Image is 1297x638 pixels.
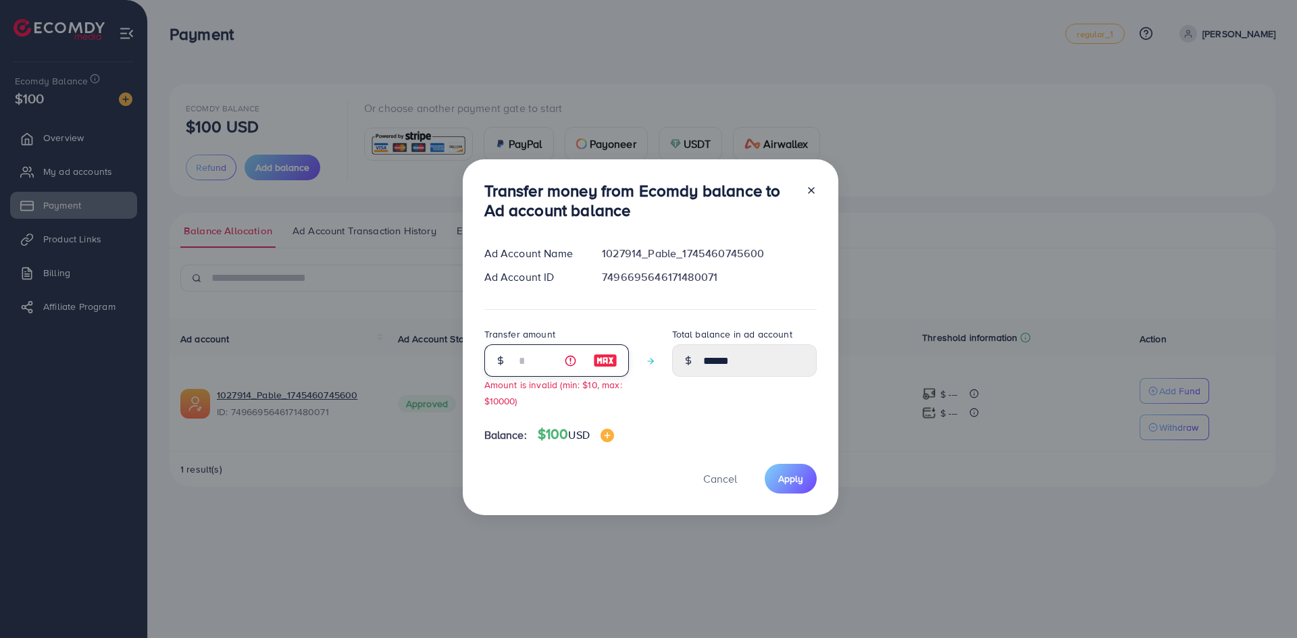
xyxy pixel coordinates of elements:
[703,471,737,486] span: Cancel
[672,327,792,341] label: Total balance in ad account
[484,427,527,443] span: Balance:
[593,352,617,369] img: image
[1240,577,1287,628] iframe: Chat
[601,429,614,442] img: image
[538,426,614,443] h4: $100
[591,246,827,261] div: 1027914_Pable_1745460745600
[484,181,795,220] h3: Transfer money from Ecomdy balance to Ad account balance
[778,472,803,485] span: Apply
[568,427,589,442] span: USD
[474,246,592,261] div: Ad Account Name
[686,464,754,493] button: Cancel
[474,269,592,285] div: Ad Account ID
[484,378,622,406] small: Amount is invalid (min: $10, max: $10000)
[591,269,827,285] div: 7496695646171480071
[765,464,817,493] button: Apply
[484,327,555,341] label: Transfer amount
